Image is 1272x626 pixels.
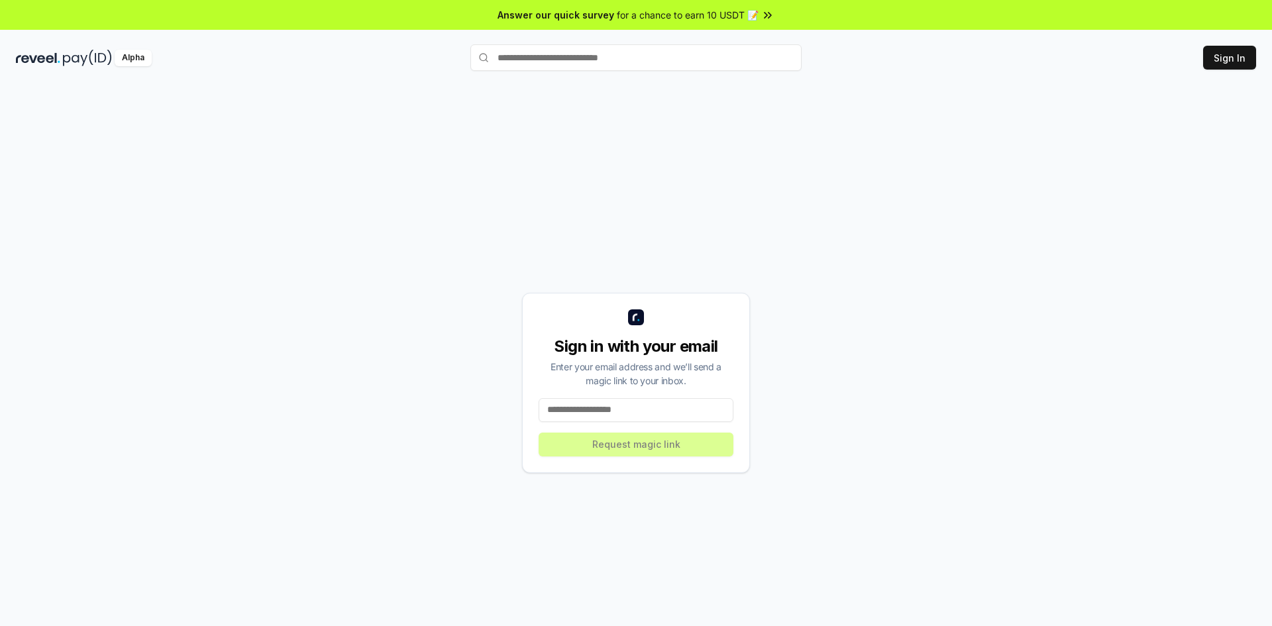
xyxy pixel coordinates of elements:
[63,50,112,66] img: pay_id
[539,360,733,388] div: Enter your email address and we’ll send a magic link to your inbox.
[539,336,733,357] div: Sign in with your email
[115,50,152,66] div: Alpha
[1203,46,1256,70] button: Sign In
[498,8,614,22] span: Answer our quick survey
[617,8,759,22] span: for a chance to earn 10 USDT 📝
[16,50,60,66] img: reveel_dark
[628,309,644,325] img: logo_small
